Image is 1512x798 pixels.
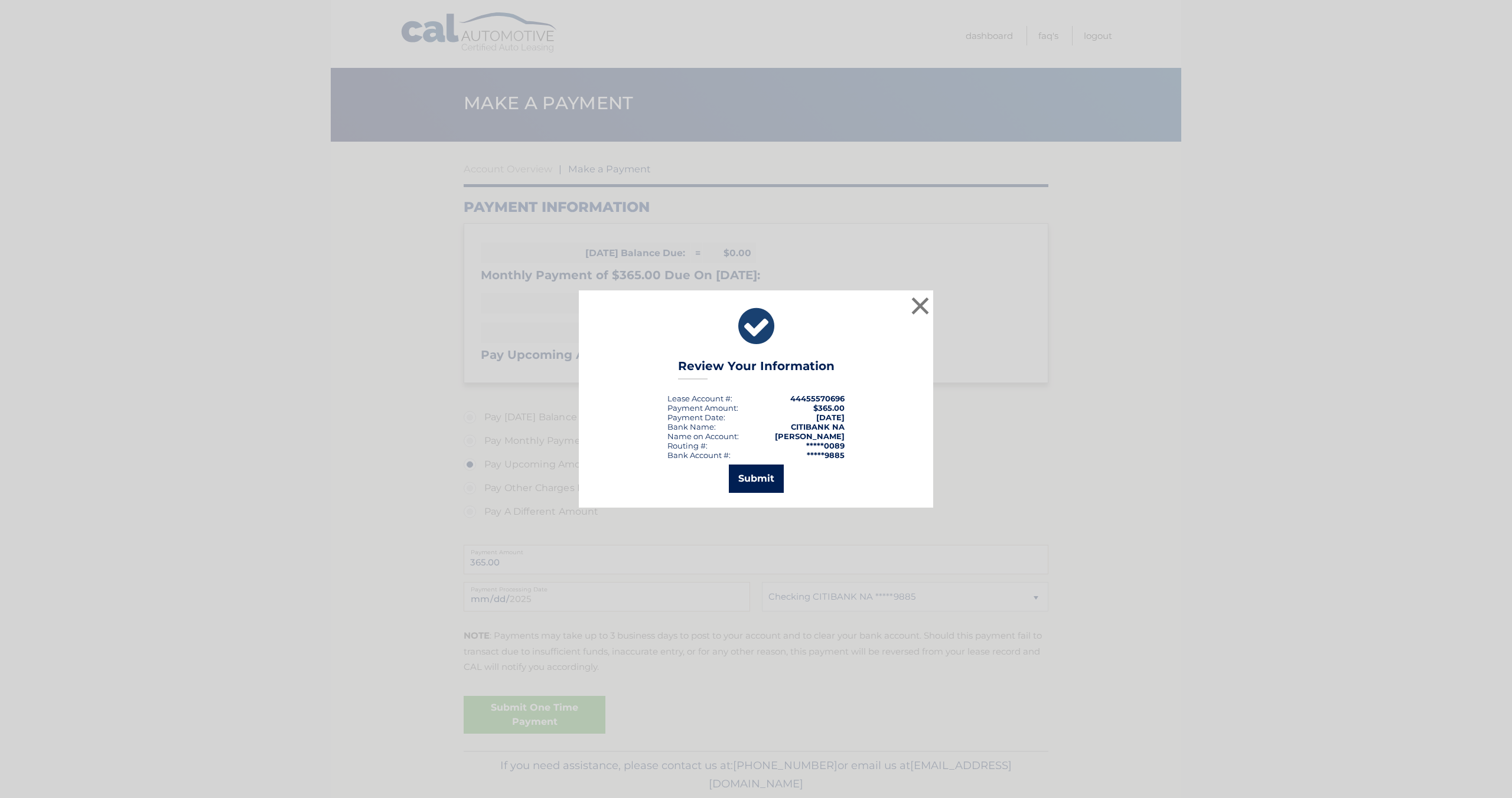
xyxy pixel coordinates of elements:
button: Submit [729,465,784,493]
div: Name on Account: [667,431,739,441]
div: Bank Name: [667,422,716,431]
strong: CITIBANK NA [791,422,845,431]
strong: [PERSON_NAME] [775,431,845,441]
span: Payment Date [667,413,724,422]
div: Routing #: [667,441,708,450]
strong: 44455570696 [790,394,845,403]
h3: Review Your Information [678,359,835,380]
button: × [908,294,932,318]
span: [DATE] [816,413,845,422]
div: Lease Account #: [667,394,732,403]
div: Bank Account #: [667,450,731,460]
div: Payment Amount: [667,403,738,413]
div: : [667,413,725,422]
span: $365.00 [813,403,845,413]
